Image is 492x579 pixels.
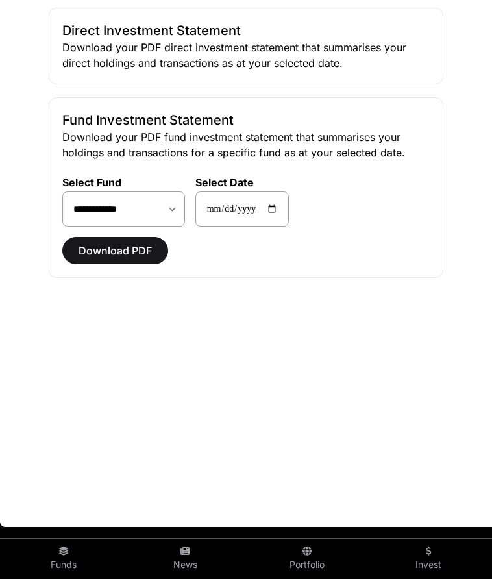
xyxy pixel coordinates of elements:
[8,541,119,576] a: Funds
[427,517,492,579] iframe: Chat Widget
[62,250,168,263] a: Download PDF
[62,129,430,160] p: Download your PDF fund investment statement that summarises your holdings and transactions for a ...
[373,541,485,576] a: Invest
[62,21,430,40] h3: Direct Investment Statement
[251,541,363,576] a: Portfolio
[79,243,152,258] span: Download PDF
[195,176,289,189] label: Select Date
[130,541,241,576] a: News
[62,237,168,264] button: Download PDF
[62,176,185,189] label: Select Fund
[62,111,430,129] h3: Fund Investment Statement
[62,40,430,71] p: Download your PDF direct investment statement that summarises your direct holdings and transactio...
